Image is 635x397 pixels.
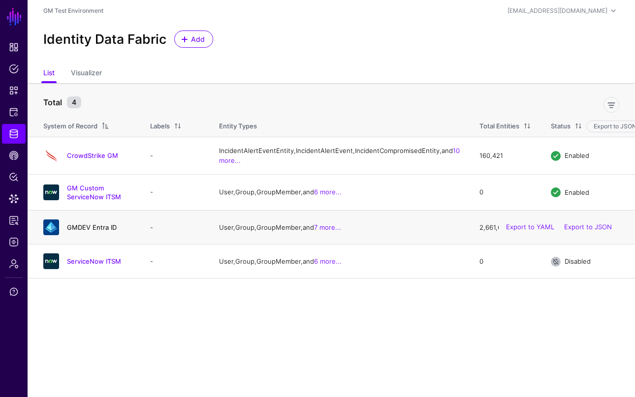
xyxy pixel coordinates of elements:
[2,124,26,144] a: Identity Data Fabric
[43,31,166,47] h2: Identity Data Fabric
[43,219,59,235] img: svg+xml;base64,PHN2ZyB3aWR0aD0iNjQiIGhlaWdodD0iNjQiIHZpZXdCb3g9IjAgMCA2NCA2NCIgZmlsbD0ibm9uZSIgeG...
[140,175,209,211] td: -
[2,146,26,165] a: CAEP Hub
[2,59,26,79] a: Policies
[2,37,26,57] a: Dashboard
[43,97,62,107] strong: Total
[150,122,170,131] div: Labels
[9,237,19,247] span: Logs
[2,167,26,187] a: Policy Lens
[551,122,571,131] div: Status
[43,7,103,14] a: GM Test Environment
[209,137,470,175] td: IncidentAlertEventEntity, IncidentAlertEvent, IncidentCompromisedEntity, and
[67,96,81,108] small: 4
[2,254,26,274] a: Admin
[219,122,257,130] span: Entity Types
[314,257,342,265] a: 6 more...
[9,64,19,74] span: Policies
[470,244,541,278] td: 0
[314,188,342,196] a: 6 more...
[209,244,470,278] td: User, Group, GroupMember, and
[479,122,519,131] div: Total Entities
[43,184,59,200] img: svg+xml;base64,PHN2ZyB3aWR0aD0iNjQiIGhlaWdodD0iNjQiIHZpZXdCb3g9IjAgMCA2NCA2NCIgZmlsbD0ibm9uZSIgeG...
[9,151,19,160] span: CAEP Hub
[9,107,19,117] span: Protected Systems
[9,129,19,139] span: Identity Data Fabric
[565,257,591,265] span: Disabled
[470,211,541,244] td: 2,661,688
[43,64,55,83] a: List
[9,42,19,52] span: Dashboard
[67,223,117,231] a: GMDEV Entra ID
[9,194,19,204] span: Data Lens
[470,137,541,175] td: 160,421
[71,64,102,83] a: Visualizer
[67,152,118,159] a: CrowdStrike GM
[506,223,554,231] a: Export to YAML
[508,6,607,15] div: [EMAIL_ADDRESS][DOMAIN_NAME]
[43,253,59,269] img: svg+xml;base64,PHN2ZyB3aWR0aD0iNjQiIGhlaWdodD0iNjQiIHZpZXdCb3g9IjAgMCA2NCA2NCIgZmlsbD0ibm9uZSIgeG...
[470,175,541,211] td: 0
[43,122,97,131] div: System of Record
[219,147,460,164] a: 10 more...
[2,211,26,230] a: Reports
[209,211,470,244] td: User, Group, GroupMember, and
[9,172,19,182] span: Policy Lens
[9,287,19,297] span: Support
[564,223,612,231] a: Export to JSON
[209,175,470,211] td: User, Group, GroupMember, and
[565,152,589,159] span: Enabled
[174,31,213,48] a: Add
[190,34,206,44] span: Add
[2,189,26,209] a: Data Lens
[43,148,59,164] img: svg+xml;base64,PHN2ZyB3aWR0aD0iNjQiIGhlaWdodD0iNjQiIHZpZXdCb3g9IjAgMCA2NCA2NCIgZmlsbD0ibm9uZSIgeG...
[2,102,26,122] a: Protected Systems
[565,188,589,196] span: Enabled
[67,184,121,201] a: GM Custom ServiceNow ITSM
[2,232,26,252] a: Logs
[140,137,209,175] td: -
[9,259,19,269] span: Admin
[6,6,23,28] a: SGNL
[140,211,209,244] td: -
[9,215,19,225] span: Reports
[9,86,19,95] span: Snippets
[140,244,209,278] td: -
[314,223,341,231] a: 7 more...
[2,81,26,100] a: Snippets
[67,257,121,265] a: ServiceNow ITSM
